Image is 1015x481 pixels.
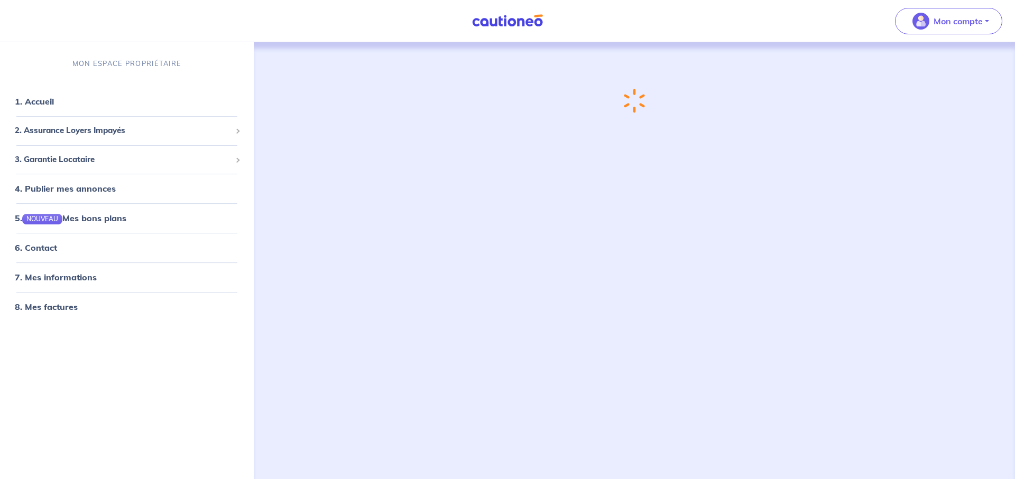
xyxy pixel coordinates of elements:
[4,178,250,199] div: 4. Publier mes annonces
[15,213,126,223] a: 5.NOUVEAUMes bons plans
[4,267,250,288] div: 7. Mes informations
[934,15,983,27] p: Mon compte
[4,296,250,317] div: 8. Mes factures
[4,237,250,258] div: 6. Contact
[15,272,97,282] a: 7. Mes informations
[4,91,250,112] div: 1. Accueil
[4,149,250,170] div: 3. Garantie Locataire
[72,59,181,69] p: MON ESPACE PROPRIÉTAIRE
[622,88,646,115] img: loading-spinner
[15,183,116,194] a: 4. Publier mes annonces
[15,301,78,312] a: 8. Mes factures
[15,96,54,107] a: 1. Accueil
[4,208,250,229] div: 5.NOUVEAUMes bons plans
[15,154,231,166] span: 3. Garantie Locataire
[912,13,929,30] img: illu_account_valid_menu.svg
[15,125,231,137] span: 2. Assurance Loyers Impayés
[895,8,1002,34] button: illu_account_valid_menu.svgMon compte
[15,242,57,253] a: 6. Contact
[468,14,547,27] img: Cautioneo
[4,120,250,141] div: 2. Assurance Loyers Impayés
